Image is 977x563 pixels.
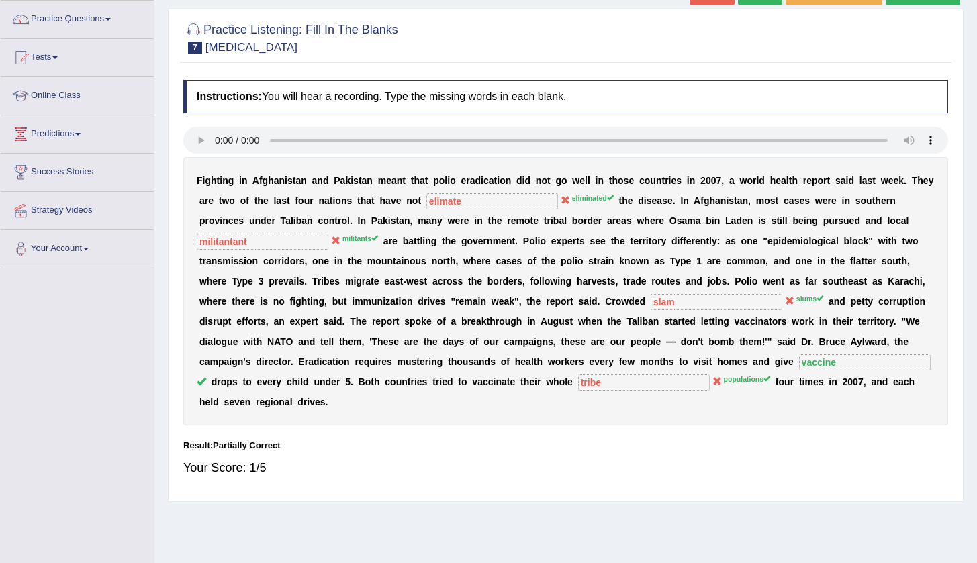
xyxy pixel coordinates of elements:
b: e [455,215,460,226]
b: r [598,215,602,226]
b: a [377,215,383,226]
b: . [350,215,353,226]
b: n [406,195,412,206]
b: , [410,215,412,226]
b: P [371,215,377,226]
b: n [329,215,335,226]
h2: Practice Listening: Fill In The Blanks [183,20,398,54]
b: e [806,175,812,186]
b: a [607,215,612,226]
b: s [770,195,776,206]
b: d [516,175,522,186]
b: e [234,215,239,226]
b: d [587,215,593,226]
b: e [831,195,837,206]
b: i [220,175,222,186]
b: g [555,175,561,186]
b: s [346,195,352,206]
b: t [872,175,876,186]
input: blank [426,193,558,209]
b: a [729,175,735,186]
b: a [362,175,367,186]
b: r [584,215,587,226]
b: o [747,175,753,186]
a: Success Stories [1,154,154,187]
b: h [875,195,881,206]
b: l [859,175,862,186]
a: Strategy Videos [1,192,154,225]
b: t [219,195,222,206]
b: t [776,195,779,206]
b: e [461,175,466,186]
sup: eliminated [572,194,614,202]
b: n [720,195,727,206]
b: n [598,175,604,186]
b: t [357,195,361,206]
b: w [815,195,823,206]
b: e [667,195,673,206]
b: n [743,195,749,206]
b: e [464,215,469,226]
b: n [844,195,850,206]
b: a [470,175,475,186]
b: r [460,215,463,226]
b: a [559,215,564,226]
b: i [481,175,483,186]
b: i [388,215,391,226]
b: e [629,175,634,186]
b: w [881,175,888,186]
a: Your Account [1,230,154,264]
b: T [912,175,918,186]
b: k [383,215,388,226]
b: s [647,195,652,206]
b: d [849,175,855,186]
b: s [624,175,629,186]
b: d [261,215,267,226]
b: d [525,175,531,186]
b: e [628,195,633,206]
b: s [662,195,667,206]
b: e [893,175,898,186]
b: m [378,175,386,186]
b: r [612,215,616,226]
b: t [359,175,362,186]
b: o [450,175,456,186]
b: i [596,175,598,186]
b: s [676,175,682,186]
b: t [402,175,406,186]
b: a [276,195,281,206]
b: r [310,195,313,206]
b: t [609,175,612,186]
b: s [281,195,287,206]
b: s [804,195,810,206]
b: r [827,195,831,206]
b: i [474,215,477,226]
b: n [307,215,313,226]
b: e [208,195,214,206]
b: w [222,195,229,206]
a: Online Class [1,77,154,111]
b: I [680,195,683,206]
span: 7 [188,42,202,54]
b: l [786,175,789,186]
b: i [551,215,553,226]
b: o [323,215,329,226]
b: t [287,195,290,206]
b: e [386,175,391,186]
b: i [669,175,671,186]
b: n [404,215,410,226]
b: f [295,195,298,206]
b: y [437,215,443,226]
b: d [638,195,644,206]
b: i [644,195,647,206]
b: s [794,195,800,206]
b: a [737,195,743,206]
b: i [220,215,222,226]
b: o [861,195,867,206]
b: e [923,175,929,186]
b: r [547,215,550,226]
b: h [268,175,274,186]
b: o [524,215,530,226]
b: t [293,175,296,186]
b: n [279,175,285,186]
